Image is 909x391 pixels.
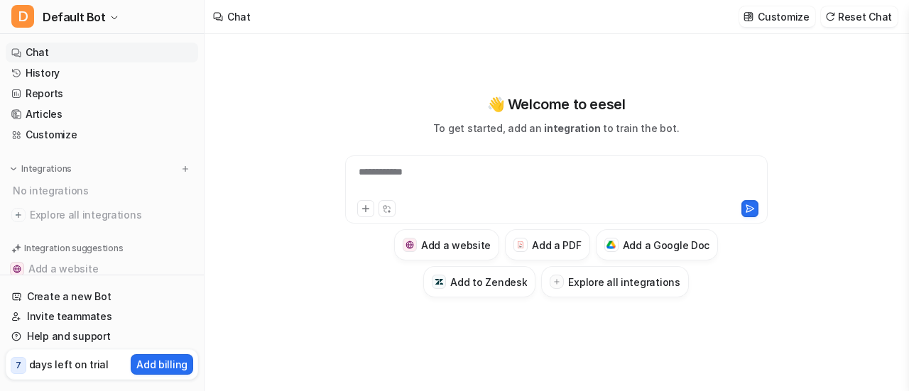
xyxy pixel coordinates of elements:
[9,179,198,202] div: No integrations
[516,241,526,249] img: Add a PDF
[43,7,106,27] span: Default Bot
[532,238,581,253] h3: Add a PDF
[758,9,809,24] p: Customize
[505,229,589,260] button: Add a PDFAdd a PDF
[421,238,491,253] h3: Add a website
[423,266,535,297] button: Add to ZendeskAdd to Zendesk
[606,241,616,249] img: Add a Google Doc
[541,266,688,297] button: Explore all integrations
[433,121,679,136] p: To get started, add an to train the bot.
[29,357,109,372] p: days left on trial
[6,43,198,62] a: Chat
[11,5,34,28] span: D
[6,307,198,326] a: Invite teammates
[596,229,719,260] button: Add a Google DocAdd a Google Doc
[6,63,198,83] a: History
[825,11,835,22] img: reset
[30,204,192,226] span: Explore all integrations
[131,354,193,375] button: Add billing
[821,6,898,27] button: Reset Chat
[6,84,198,104] a: Reports
[136,357,187,372] p: Add billing
[544,122,600,134] span: integration
[21,163,72,175] p: Integrations
[16,359,21,372] p: 7
[623,238,710,253] h3: Add a Google Doc
[6,205,198,225] a: Explore all integrations
[435,277,444,287] img: Add to Zendesk
[6,104,198,124] a: Articles
[9,164,18,174] img: expand menu
[405,241,415,250] img: Add a website
[6,326,198,346] a: Help and support
[6,287,198,307] a: Create a new Bot
[227,9,251,24] div: Chat
[180,164,190,174] img: menu_add.svg
[394,229,499,260] button: Add a websiteAdd a website
[450,275,527,290] h3: Add to Zendesk
[6,258,198,280] button: Add a websiteAdd a website
[24,242,123,255] p: Integration suggestions
[568,275,680,290] h3: Explore all integrations
[6,125,198,145] a: Customize
[6,162,76,176] button: Integrations
[487,94,626,115] p: 👋 Welcome to eesel
[11,208,26,222] img: explore all integrations
[13,265,21,273] img: Add a website
[744,11,753,22] img: customize
[739,6,815,27] button: Customize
